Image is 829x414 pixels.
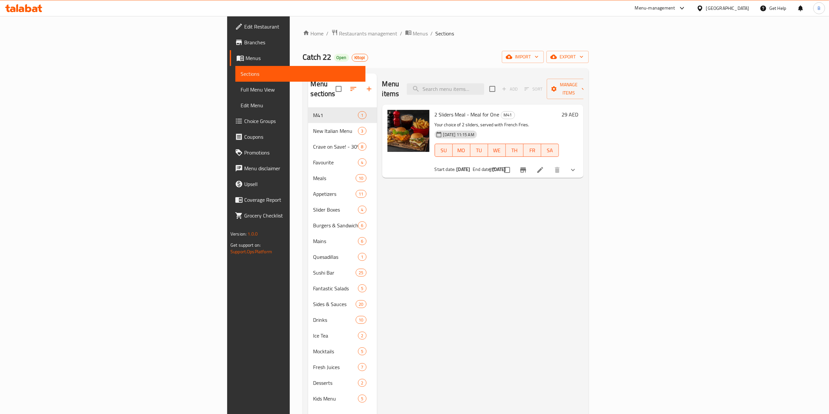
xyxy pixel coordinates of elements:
span: Menus [413,30,428,37]
span: Add item [499,84,520,94]
span: Sushi Bar [313,269,356,277]
span: Coverage Report [244,196,360,204]
div: Slider Boxes [313,206,358,214]
span: Select all sections [332,82,345,96]
div: M411 [308,107,377,123]
div: Sushi Bar25 [308,265,377,280]
div: Desserts [313,379,358,387]
span: 10 [356,317,366,323]
div: items [358,221,366,229]
span: 20 [356,301,366,307]
div: items [358,237,366,245]
span: Drinks [313,316,356,324]
span: Menus [246,54,360,62]
span: 10 [356,175,366,181]
div: Slider Boxes4 [308,202,377,217]
div: items [356,316,366,324]
div: Favourite4 [308,155,377,170]
span: Meals [313,174,356,182]
div: items [358,127,366,135]
div: Favourite [313,158,358,166]
span: Sides & Sauces [313,300,356,308]
div: Kids Menu [313,395,358,403]
button: Branch-specific-item [515,162,531,178]
button: delete [549,162,565,178]
div: Appetizers11 [308,186,377,202]
span: Quesadillas [313,253,358,261]
div: [GEOGRAPHIC_DATA] [706,5,749,12]
span: Edit Restaurant [244,23,360,31]
img: 2 Sliders Meal - Meal for One [387,110,429,152]
div: items [358,395,366,403]
span: End date: [473,165,491,174]
div: items [358,332,366,340]
div: Burgers & Sandwiches [313,221,358,229]
span: Restaurants management [339,30,398,37]
a: Coupons [230,129,365,145]
a: Menus [230,50,365,66]
span: Promotions [244,149,360,156]
div: Fantastic Salads5 [308,280,377,296]
div: Fresh Juices7 [308,359,377,375]
button: Manage items [547,79,591,99]
span: Version: [230,230,247,238]
span: Mocktails [313,347,358,355]
span: Mains [313,237,358,245]
span: Branches [244,38,360,46]
a: Promotions [230,145,365,160]
span: Coupons [244,133,360,141]
div: items [356,300,366,308]
div: Sides & Sauces20 [308,296,377,312]
nav: breadcrumb [303,29,589,38]
span: Sections [436,30,454,37]
span: TH [508,146,521,155]
span: TU [473,146,485,155]
a: Upsell [230,176,365,192]
span: 4 [358,159,366,166]
span: SU [438,146,450,155]
span: Sort sections [345,81,361,97]
div: Fresh Juices [313,363,358,371]
span: import [507,53,539,61]
span: Ice Tea [313,332,358,340]
div: items [358,111,366,119]
span: Fantastic Salads [313,284,358,292]
span: Menu disclaimer [244,164,360,172]
a: Branches [230,34,365,50]
h6: 29 AED [562,110,578,119]
span: export [552,53,583,61]
span: Start date: [435,165,456,174]
div: Menu-management [635,4,675,12]
span: 5 [358,348,366,355]
a: Menu disclaimer [230,160,365,176]
button: WE [488,144,506,157]
span: Crave on Save! - 30% off [313,143,358,151]
span: M41 [313,111,358,119]
span: [DATE] 11:15 AM [441,132,477,138]
div: Meals10 [308,170,377,186]
span: Select section first [520,84,547,94]
li: / [431,30,433,37]
span: Full Menu View [241,86,360,93]
span: Sections [241,70,360,78]
span: 8 [358,144,366,150]
li: / [400,30,403,37]
div: items [356,174,366,182]
button: FR [523,144,541,157]
span: Get support on: [230,241,261,249]
div: items [358,379,366,387]
span: 1.0.0 [247,230,258,238]
a: Full Menu View [235,82,365,97]
span: 11 [356,191,366,197]
a: Grocery Checklist [230,208,365,223]
a: Menus [405,29,428,38]
span: Choice Groups [244,117,360,125]
button: TH [506,144,523,157]
span: B [818,5,820,12]
span: Upsell [244,180,360,188]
